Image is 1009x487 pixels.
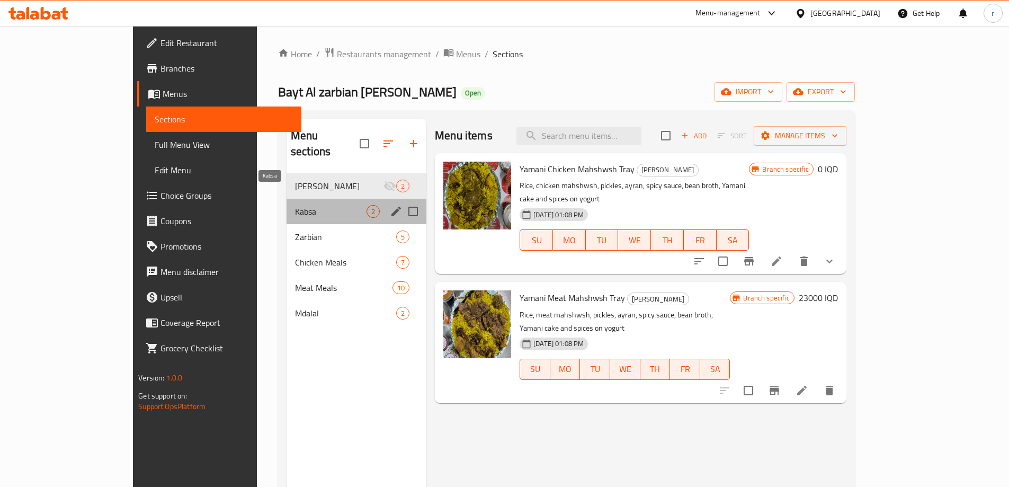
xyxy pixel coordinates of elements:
[137,183,301,208] a: Choice Groups
[287,199,426,224] div: Kabsa2edit
[137,335,301,361] a: Grocery Checklist
[388,203,404,219] button: edit
[367,205,380,218] div: items
[155,138,293,151] span: Full Menu View
[295,231,396,243] span: Zarbian
[295,281,392,294] span: Meat Meals
[443,162,511,229] img: Yamani Chicken Mahshwsh Tray
[138,389,187,403] span: Get support on:
[762,378,787,403] button: Branch-specific-item
[520,161,635,177] span: Yamani Chicken Mahshwsh Tray
[715,82,782,102] button: import
[295,180,383,192] span: [PERSON_NAME]
[637,164,699,176] div: Yamani Mahshwsh
[155,113,293,126] span: Sections
[383,180,396,192] svg: Inactive section
[316,48,320,60] li: /
[818,162,838,176] h6: 0 IQD
[524,233,549,248] span: SU
[396,231,409,243] div: items
[493,48,523,60] span: Sections
[622,233,647,248] span: WE
[524,361,546,377] span: SU
[137,285,301,310] a: Upsell
[146,157,301,183] a: Edit Menu
[637,164,698,176] span: [PERSON_NAME]
[160,37,293,49] span: Edit Restaurant
[393,283,409,293] span: 10
[670,359,700,380] button: FR
[435,48,439,60] li: /
[586,229,619,251] button: TU
[640,359,671,380] button: TH
[555,361,576,377] span: MO
[791,249,817,274] button: delete
[516,127,641,145] input: search
[739,293,793,303] span: Branch specific
[287,169,426,330] nav: Menu sections
[704,361,726,377] span: SA
[810,7,880,19] div: [GEOGRAPHIC_DATA]
[529,210,588,220] span: [DATE] 01:08 PM
[711,128,754,144] span: Select section first
[721,233,745,248] span: SA
[138,400,206,413] a: Support.OpsPlatform
[137,30,301,56] a: Edit Restaurant
[754,126,846,146] button: Manage items
[680,130,708,142] span: Add
[160,215,293,227] span: Coupons
[160,291,293,304] span: Upsell
[137,56,301,81] a: Branches
[137,259,301,285] a: Menu disclaimer
[155,164,293,176] span: Edit Menu
[823,255,836,268] svg: Show Choices
[992,7,994,19] span: r
[461,88,485,98] span: Open
[160,189,293,202] span: Choice Groups
[736,249,762,274] button: Branch-specific-item
[553,229,586,251] button: MO
[443,47,480,61] a: Menus
[520,179,749,206] p: Rice, chicken mahshwsh, pickles, ayran, spicy sauce, bean broth, Yamani cake and spices on yogurt
[737,379,760,402] span: Select to update
[712,250,734,272] span: Select to update
[590,233,614,248] span: TU
[655,233,680,248] span: TH
[817,378,842,403] button: delete
[686,249,712,274] button: sort-choices
[287,250,426,275] div: Chicken Meals7
[160,265,293,278] span: Menu disclaimer
[287,300,426,326] div: Mdalal2
[287,224,426,250] div: Zarbian5
[137,310,301,335] a: Coverage Report
[688,233,712,248] span: FR
[627,293,689,305] div: Yamani Mahshwsh
[584,361,606,377] span: TU
[376,131,401,156] span: Sort sections
[160,62,293,75] span: Branches
[295,256,396,269] span: Chicken Meals
[758,164,812,174] span: Branch specific
[628,293,689,305] span: [PERSON_NAME]
[160,240,293,253] span: Promotions
[137,234,301,259] a: Promotions
[295,180,383,192] div: Yamani Mahshwsh
[392,281,409,294] div: items
[353,132,376,155] span: Select all sections
[401,131,426,156] button: Add section
[677,128,711,144] button: Add
[287,275,426,300] div: Meat Meals10
[520,308,730,335] p: Rice, meat mahshwsh, pickles, ayran, spicy sauce, bean broth, Yamani cake and spices on yogurt
[796,384,808,397] a: Edit menu item
[520,290,625,306] span: Yamani Meat Mahshwsh Tray
[324,47,431,61] a: Restaurants management
[397,181,409,191] span: 2
[278,80,457,104] span: Bayt Al zarbian [PERSON_NAME]
[651,229,684,251] button: TH
[163,87,293,100] span: Menus
[295,307,396,320] span: Mdalal
[674,361,696,377] span: FR
[695,7,761,20] div: Menu-management
[485,48,488,60] li: /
